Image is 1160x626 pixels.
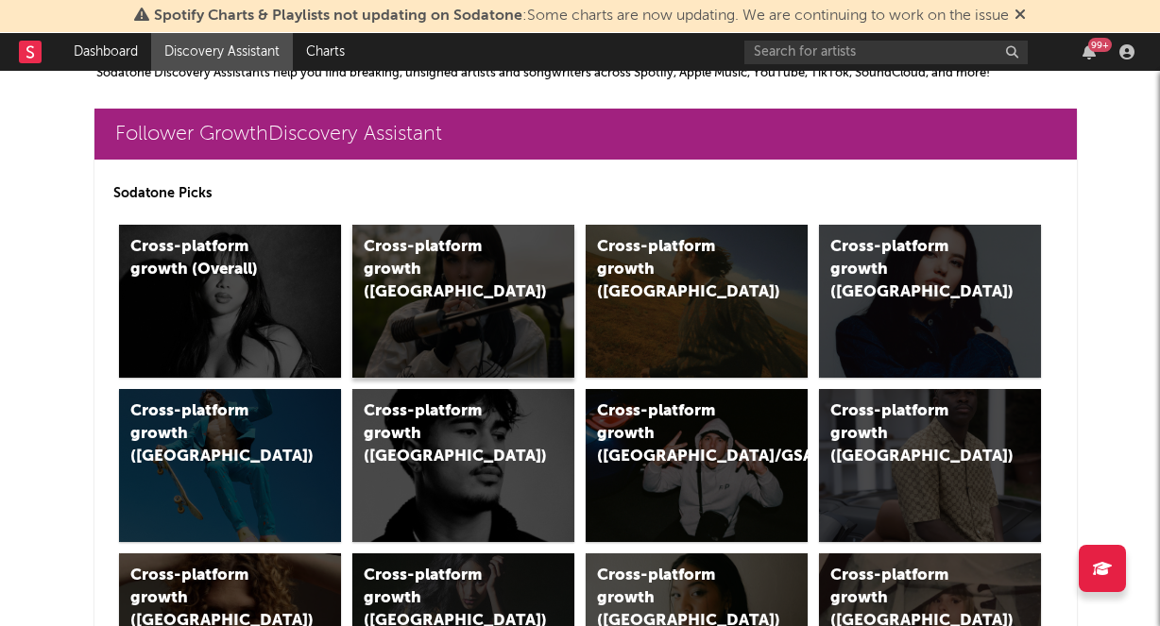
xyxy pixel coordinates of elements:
[119,225,341,378] a: Cross-platform growth (Overall)
[119,389,341,542] a: Cross-platform growth ([GEOGRAPHIC_DATA])
[819,389,1041,542] a: Cross-platform growth ([GEOGRAPHIC_DATA])
[130,236,290,281] div: Cross-platform growth (Overall)
[819,225,1041,378] a: Cross-platform growth ([GEOGRAPHIC_DATA])
[130,400,290,468] div: Cross-platform growth ([GEOGRAPHIC_DATA])
[293,33,358,71] a: Charts
[1088,38,1112,52] div: 99 +
[352,389,574,542] a: Cross-platform growth ([GEOGRAPHIC_DATA])
[364,236,523,304] div: Cross-platform growth ([GEOGRAPHIC_DATA])
[830,400,990,468] div: Cross-platform growth ([GEOGRAPHIC_DATA])
[364,400,523,468] div: Cross-platform growth ([GEOGRAPHIC_DATA])
[1015,8,1026,24] span: Dismiss
[597,236,757,304] div: Cross-platform growth ([GEOGRAPHIC_DATA])
[96,62,1022,85] p: Sodatone Discovery Assistants help you find breaking, unsigned artists and songwriters across Spo...
[113,182,1058,205] p: Sodatone Picks
[352,225,574,378] a: Cross-platform growth ([GEOGRAPHIC_DATA])
[586,225,808,378] a: Cross-platform growth ([GEOGRAPHIC_DATA])
[154,8,522,24] span: Spotify Charts & Playlists not updating on Sodatone
[154,8,1009,24] span: : Some charts are now updating. We are continuing to work on the issue
[744,41,1028,64] input: Search for artists
[60,33,151,71] a: Dashboard
[830,236,990,304] div: Cross-platform growth ([GEOGRAPHIC_DATA])
[94,109,1077,160] a: Follower GrowthDiscovery Assistant
[597,400,757,468] div: Cross-platform growth ([GEOGRAPHIC_DATA]/GSA)
[151,33,293,71] a: Discovery Assistant
[1083,44,1096,59] button: 99+
[586,389,808,542] a: Cross-platform growth ([GEOGRAPHIC_DATA]/GSA)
